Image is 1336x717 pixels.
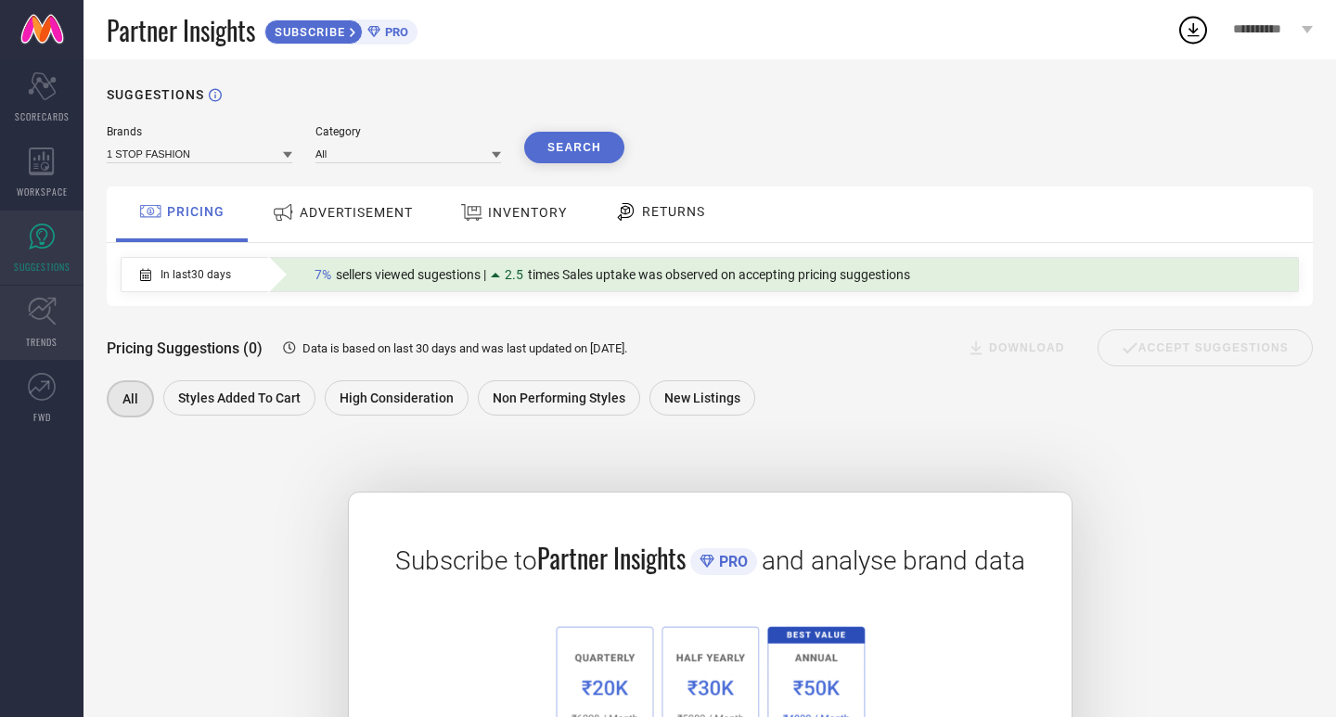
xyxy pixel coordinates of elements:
[524,132,624,163] button: Search
[762,545,1025,576] span: and analyse brand data
[15,109,70,123] span: SCORECARDS
[642,204,705,219] span: RETURNS
[714,553,748,570] span: PRO
[17,185,68,198] span: WORKSPACE
[178,391,301,405] span: Styles Added To Cart
[264,15,417,45] a: SUBSCRIBEPRO
[395,545,537,576] span: Subscribe to
[33,410,51,424] span: FWD
[107,11,255,49] span: Partner Insights
[14,260,71,274] span: SUGGESTIONS
[315,267,331,282] span: 7%
[107,339,263,357] span: Pricing Suggestions (0)
[161,268,231,281] span: In last 30 days
[664,391,740,405] span: New Listings
[265,25,350,39] span: SUBSCRIBE
[122,391,138,406] span: All
[107,125,292,138] div: Brands
[493,391,625,405] span: Non Performing Styles
[305,262,919,287] div: Percentage of sellers who have viewed suggestions for the current Insight Type
[107,87,204,102] h1: SUGGESTIONS
[340,391,454,405] span: High Consideration
[380,25,408,39] span: PRO
[537,539,686,577] span: Partner Insights
[26,335,58,349] span: TRENDS
[336,267,486,282] span: sellers viewed sugestions |
[488,205,567,220] span: INVENTORY
[1098,329,1313,366] div: Accept Suggestions
[528,267,910,282] span: times Sales uptake was observed on accepting pricing suggestions
[315,125,501,138] div: Category
[1176,13,1210,46] div: Open download list
[300,205,413,220] span: ADVERTISEMENT
[302,341,627,355] span: Data is based on last 30 days and was last updated on [DATE] .
[505,267,523,282] span: 2.5
[167,204,225,219] span: PRICING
